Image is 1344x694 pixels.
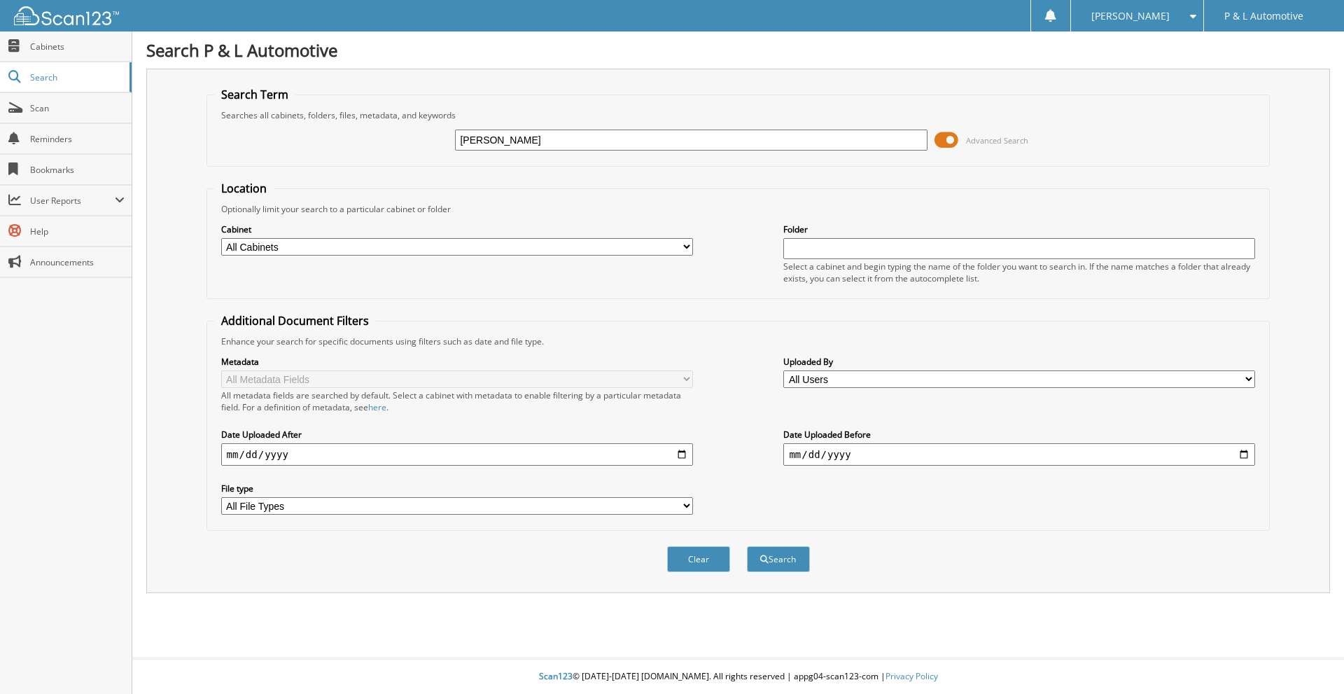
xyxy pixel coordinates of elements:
button: Clear [667,546,730,572]
legend: Location [214,181,274,196]
span: User Reports [30,195,115,207]
span: Search [30,71,122,83]
input: end [783,443,1255,466]
label: Cabinet [221,223,693,235]
div: Searches all cabinets, folders, files, metadata, and keywords [214,109,1263,121]
input: start [221,443,693,466]
a: here [368,401,386,413]
span: Scan [30,102,125,114]
div: © [DATE]-[DATE] [DOMAIN_NAME]. All rights reserved | appg04-scan123-com | [132,660,1344,694]
label: File type [221,483,693,494]
div: Enhance your search for specific documents using filters such as date and file type. [214,335,1263,347]
h1: Search P & L Automotive [146,39,1330,62]
span: Scan123 [539,670,573,682]
a: Privacy Policy [885,670,938,682]
iframe: Chat Widget [1274,627,1344,694]
label: Date Uploaded Before [783,429,1255,440]
img: scan123-logo-white.svg [14,6,119,25]
legend: Search Term [214,87,295,102]
span: [PERSON_NAME] [1091,12,1170,20]
div: Select a cabinet and begin typing the name of the folder you want to search in. If the name match... [783,261,1255,284]
button: Search [747,546,810,572]
legend: Additional Document Filters [214,313,376,328]
span: Announcements [30,256,125,268]
div: All metadata fields are searched by default. Select a cabinet with metadata to enable filtering b... [221,389,693,413]
label: Folder [783,223,1255,235]
label: Uploaded By [783,356,1255,368]
div: Optionally limit your search to a particular cabinet or folder [214,203,1263,215]
span: Bookmarks [30,164,125,176]
span: P & L Automotive [1224,12,1303,20]
label: Metadata [221,356,693,368]
span: Help [30,225,125,237]
label: Date Uploaded After [221,429,693,440]
span: Reminders [30,133,125,145]
span: Cabinets [30,41,125,53]
span: Advanced Search [966,135,1028,146]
